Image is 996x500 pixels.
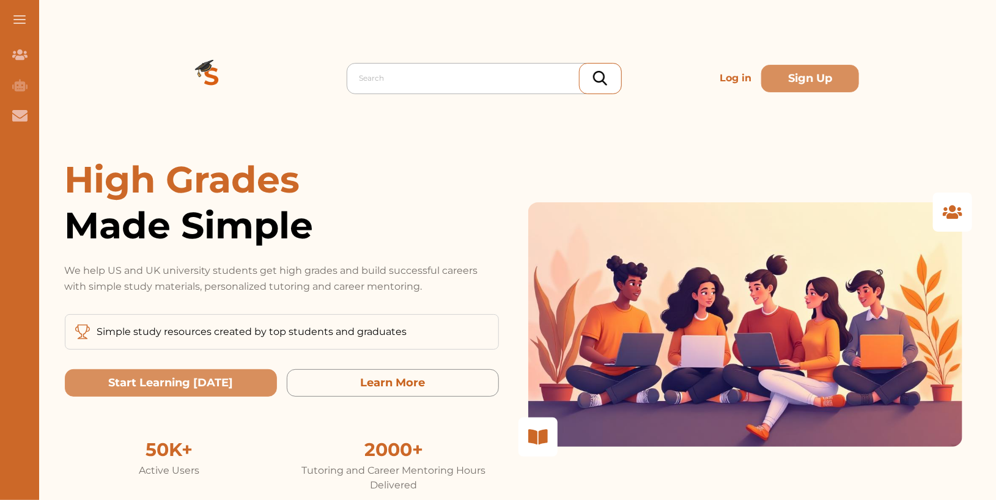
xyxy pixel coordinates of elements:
[65,463,275,478] div: Active Users
[715,66,756,90] p: Log in
[65,436,275,463] div: 50K+
[168,34,256,122] img: Logo
[65,202,499,248] span: Made Simple
[65,369,277,397] button: Start Learning Today
[761,65,859,92] button: Sign Up
[289,463,499,493] div: Tutoring and Career Mentoring Hours Delivered
[65,157,300,202] span: High Grades
[287,369,499,397] button: Learn More
[593,71,607,86] img: search_icon
[65,263,499,295] p: We help US and UK university students get high grades and build successful careers with simple st...
[289,436,499,463] div: 2000+
[97,325,407,339] p: Simple study resources created by top students and graduates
